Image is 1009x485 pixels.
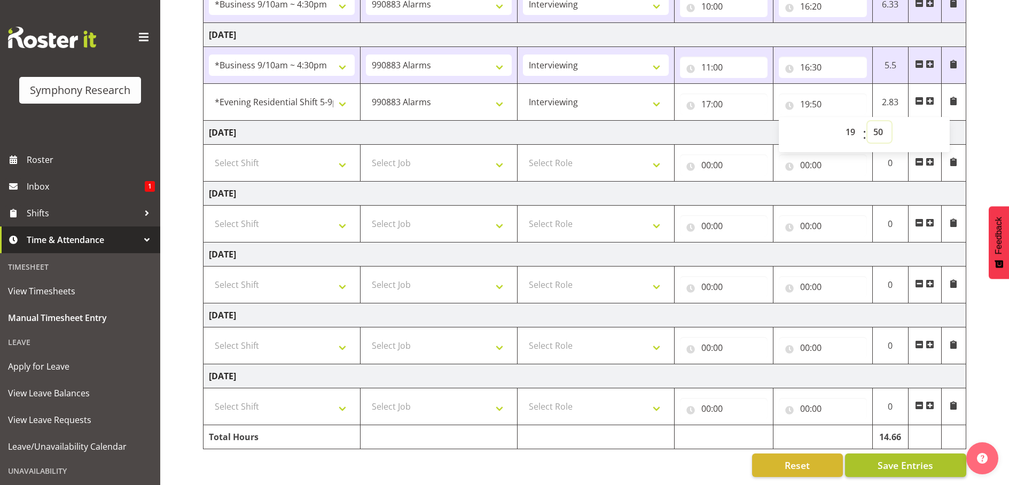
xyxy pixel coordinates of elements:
img: help-xxl-2.png [977,453,988,464]
span: Leave/Unavailability Calendar [8,439,152,455]
input: Click to select... [779,93,867,115]
td: [DATE] [204,364,966,388]
input: Click to select... [680,93,768,115]
input: Click to select... [680,57,768,78]
td: 14.66 [872,425,908,449]
span: Inbox [27,178,145,194]
span: Save Entries [878,458,933,472]
span: 1 [145,181,155,192]
td: 0 [872,388,908,425]
a: View Leave Balances [3,380,158,406]
span: Time & Attendance [27,232,139,248]
td: [DATE] [204,182,966,206]
span: Feedback [994,217,1004,254]
button: Save Entries [845,453,966,477]
div: Symphony Research [30,82,130,98]
input: Click to select... [680,276,768,298]
button: Reset [752,453,843,477]
span: Reset [785,458,810,472]
td: [DATE] [204,242,966,267]
span: Manual Timesheet Entry [8,310,152,326]
a: View Leave Requests [3,406,158,433]
a: Leave/Unavailability Calendar [3,433,158,460]
div: Unavailability [3,460,158,482]
td: 0 [872,145,908,182]
span: Shifts [27,205,139,221]
td: 0 [872,206,908,242]
a: Apply for Leave [3,353,158,380]
div: Timesheet [3,256,158,278]
input: Click to select... [779,398,867,419]
img: Rosterit website logo [8,27,96,48]
span: Roster [27,152,155,168]
td: [DATE] [204,303,966,327]
td: 2.83 [872,84,908,121]
td: 5.5 [872,47,908,84]
input: Click to select... [680,154,768,176]
td: Total Hours [204,425,361,449]
td: 0 [872,327,908,364]
td: [DATE] [204,23,966,47]
input: Click to select... [680,337,768,358]
input: Click to select... [779,276,867,298]
div: Leave [3,331,158,353]
a: Manual Timesheet Entry [3,304,158,331]
input: Click to select... [779,154,867,176]
input: Click to select... [680,398,768,419]
a: View Timesheets [3,278,158,304]
span: View Leave Requests [8,412,152,428]
td: 0 [872,267,908,303]
span: View Timesheets [8,283,152,299]
input: Click to select... [779,57,867,78]
button: Feedback - Show survey [989,206,1009,279]
span: : [863,121,866,148]
td: [DATE] [204,121,966,145]
input: Click to select... [680,215,768,237]
span: View Leave Balances [8,385,152,401]
span: Apply for Leave [8,358,152,374]
input: Click to select... [779,337,867,358]
input: Click to select... [779,215,867,237]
